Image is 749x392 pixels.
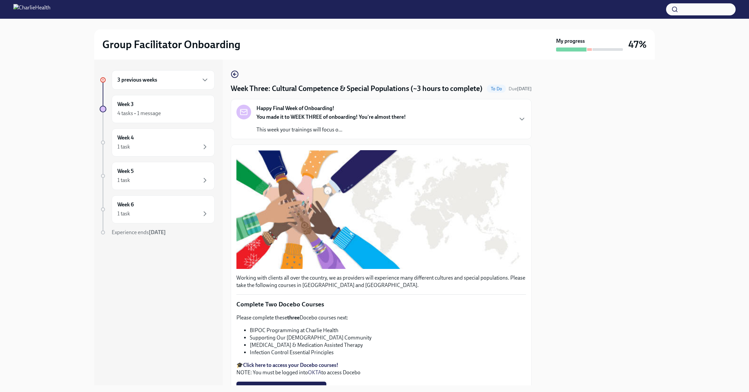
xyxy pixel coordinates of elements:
h6: Week 3 [117,101,134,108]
span: To Do [487,86,506,91]
strong: You made it to WEEK THREE of onboarding! You're almost there! [256,114,406,120]
span: October 6th, 2025 10:00 [509,86,532,92]
h3: 47% [628,38,647,51]
li: [MEDICAL_DATA] & Medication Assisted Therapy [250,341,526,349]
span: I completed these Docebo courses! [241,385,322,392]
strong: My progress [556,37,585,45]
div: 1 task [117,210,130,217]
div: 4 tasks • 1 message [117,110,161,117]
div: 1 task [117,177,130,184]
a: Click here to access your Docebo courses! [243,362,338,368]
h4: Week Three: Cultural Competence & Special Populations (~3 hours to complete) [231,84,483,94]
strong: three [287,314,300,321]
p: Please complete these Docebo courses next: [236,314,526,321]
h6: Week 4 [117,134,134,141]
a: Week 51 task [100,162,215,190]
button: Zoom image [236,150,526,269]
img: CharlieHealth [13,4,50,15]
h6: Week 5 [117,168,134,175]
p: Working with clients all over the country, we as providers will experience many different culture... [236,274,526,289]
h6: 3 previous weeks [117,76,157,84]
a: Week 61 task [100,195,215,223]
span: Experience ends [112,229,166,235]
div: 3 previous weeks [112,70,215,90]
a: OKTA [308,369,321,376]
span: Due [509,86,532,92]
h6: Week 6 [117,201,134,208]
li: Supporting Our [DEMOGRAPHIC_DATA] Community [250,334,526,341]
li: Infection Control Essential Principles [250,349,526,356]
a: Week 41 task [100,128,215,157]
p: Complete Two Docebo Courses [236,300,526,309]
a: Week 34 tasks • 1 message [100,95,215,123]
div: 1 task [117,143,130,151]
strong: Happy Final Week of Onboarding! [256,105,334,112]
li: BIPOC Programming at Charlie Health [250,327,526,334]
strong: [DATE] [149,229,166,235]
p: This week your trainings will focus o... [256,126,406,133]
h2: Group Facilitator Onboarding [102,38,240,51]
strong: [DATE] [517,86,532,92]
p: 🎓 NOTE: You must be logged into to access Docebo [236,362,526,376]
